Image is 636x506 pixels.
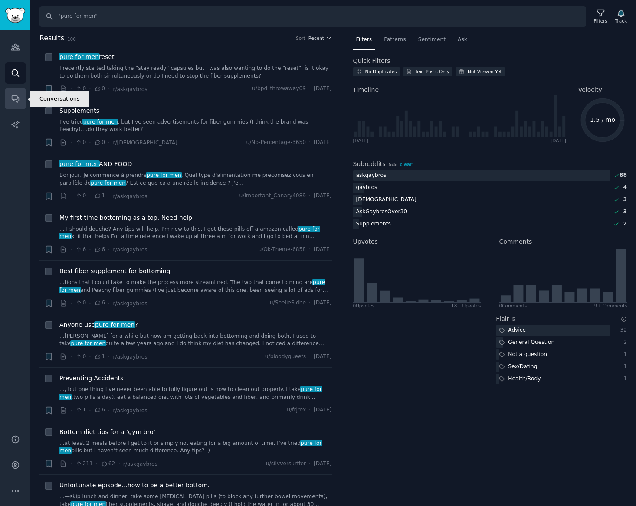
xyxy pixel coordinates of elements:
[59,213,192,222] a: My first time bottoming as a top. Need help
[94,353,105,361] span: 1
[59,53,100,60] span: pure for men
[108,245,110,254] span: ·
[309,85,311,93] span: ·
[94,246,105,254] span: 6
[365,69,397,75] div: No Duplicates
[578,85,602,95] span: Velocity
[239,192,306,200] span: u/Important_Canary4089
[590,116,615,123] text: 1.5 / mo
[118,459,120,468] span: ·
[499,237,532,246] h2: Comments
[75,299,86,307] span: 0
[59,440,332,455] a: ...at least 2 meals before I get to it or simply not eating for a big amount of time. I’ve triedp...
[59,320,138,330] span: Anyone use ?
[108,406,110,415] span: ·
[496,362,540,372] div: Sex/Dating
[252,85,306,93] span: u/bpd_throwaway09
[620,220,627,228] div: 2
[265,353,306,361] span: u/bloodyqueefs
[59,106,99,115] span: Supplements
[113,408,147,414] span: r/askgaybros
[75,246,86,254] span: 6
[82,119,118,125] span: pure for men
[620,351,627,359] div: 1
[451,303,481,309] div: 18+ Upvotes
[353,85,379,95] span: Timeline
[314,406,331,414] span: [DATE]
[353,56,390,65] h2: Quick Filters
[620,184,627,192] div: 4
[309,139,311,147] span: ·
[468,69,502,75] div: Not Viewed Yet
[70,340,106,346] span: pure for men
[5,8,25,23] img: GummySearch logo
[620,196,627,204] div: 3
[270,299,306,307] span: u/SeelieSidhe
[389,162,397,167] span: 5 / 5
[615,18,627,24] div: Track
[309,299,311,307] span: ·
[496,349,550,360] div: Not a question
[594,18,607,24] div: Filters
[75,406,86,414] span: 1
[94,299,105,307] span: 6
[314,246,331,254] span: [DATE]
[67,36,76,42] span: 100
[39,33,64,44] span: Results
[94,139,105,147] span: 0
[353,183,380,193] div: gaybros
[59,481,210,490] a: Unfortunate episode...how to be a better bottom.
[94,321,135,328] span: pure for men
[89,192,91,201] span: ·
[296,35,305,41] div: Sort
[59,52,115,62] a: pure for menreset
[258,246,306,254] span: u/Ok-Theme-6858
[620,363,627,371] div: 1
[75,460,93,468] span: 211
[89,406,91,415] span: ·
[113,193,147,199] span: r/askgaybros
[356,36,372,44] span: Filters
[499,303,527,309] div: 0 Comment s
[89,138,91,147] span: ·
[59,118,332,134] a: I’ve triedpure for men, but I’ve seen advertisements for fiber gummies (I think the brand was Pea...
[309,460,311,468] span: ·
[89,85,91,94] span: ·
[59,374,123,383] a: Preventing Accidents
[59,440,322,454] span: pure for men
[314,85,331,93] span: [DATE]
[353,195,420,206] div: [DEMOGRAPHIC_DATA]
[108,352,110,361] span: ·
[59,279,325,293] span: pure for men
[113,300,147,307] span: r/askgaybros
[353,237,378,246] h2: Upvotes
[496,325,529,336] div: Advice
[266,460,306,468] span: u/silvversurffer
[113,354,147,360] span: r/askgaybros
[70,138,72,147] span: ·
[314,460,331,468] span: [DATE]
[108,138,110,147] span: ·
[308,35,332,41] button: Recent
[59,320,138,330] a: Anyone usepure for men?
[59,267,170,276] a: Best fiber supplement for bottoming
[75,139,86,147] span: 0
[59,160,132,169] a: pure for menAND FOOD
[94,192,105,200] span: 1
[146,172,182,178] span: pure for men
[620,172,627,180] div: 88
[75,353,86,361] span: 0
[308,35,324,41] span: Recent
[108,299,110,308] span: ·
[59,279,332,294] a: ...tions that I could take to make the process more streamlined. The two that come to mind arepur...
[309,353,311,361] span: ·
[70,299,72,308] span: ·
[108,192,110,201] span: ·
[496,314,509,323] h2: Flair
[59,160,132,169] span: AND FOOD
[75,192,86,200] span: 0
[70,192,72,201] span: ·
[415,69,449,75] div: Text Posts Only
